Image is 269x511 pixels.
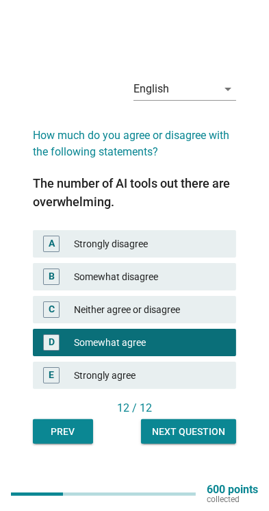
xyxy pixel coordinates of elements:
div: C [49,303,55,317]
p: collected [207,495,258,504]
h2: How much do you agree or disagree with the following statements? [33,114,236,160]
div: Prev [44,425,82,439]
div: English [133,83,169,95]
div: A [49,237,55,251]
p: 600 points [207,485,258,495]
i: arrow_drop_down [220,81,236,97]
div: E [49,369,54,383]
div: B [49,270,55,284]
div: Somewhat disagree [74,269,225,285]
div: The number of AI tools out there are overwhelming. [33,174,236,211]
div: Neither agree or disagree [74,301,225,318]
div: Somewhat agree [74,334,225,351]
div: Strongly agree [74,367,225,384]
div: Strongly disagree [74,236,225,252]
div: D [49,336,55,350]
button: Prev [33,419,93,444]
div: 12 / 12 [33,400,236,416]
button: Next question [141,419,236,444]
div: Next question [152,425,225,439]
